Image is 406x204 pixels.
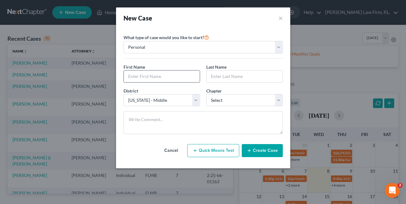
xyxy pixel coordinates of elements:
[124,70,200,82] input: Enter First Name
[124,64,145,70] span: First Name
[124,14,152,22] strong: New Case
[157,144,185,157] button: Cancel
[206,64,226,70] span: Last Name
[124,88,138,93] span: District
[206,88,222,93] span: Chapter
[242,144,283,157] button: Create Case
[124,34,209,41] label: What type of case would you like to start?
[385,183,400,198] iframe: Intercom live chat
[207,70,282,82] input: Enter Last Name
[278,14,283,22] button: ×
[187,144,239,157] button: Quick Means Test
[398,183,403,188] span: 2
